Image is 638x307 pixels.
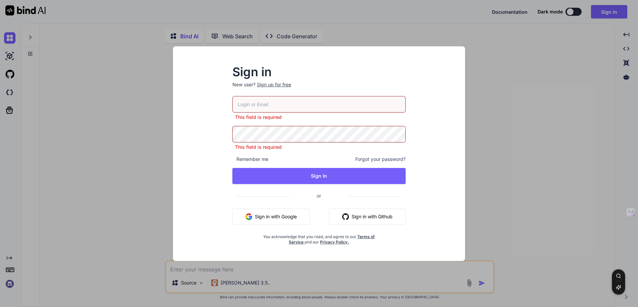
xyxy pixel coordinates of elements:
span: Forgot your password? [355,156,406,163]
h2: Sign in [232,67,406,77]
p: This field is required [232,114,406,121]
div: You acknowledge that you read, and agree to our and our [261,230,377,245]
span: or [290,187,348,204]
button: Sign In [232,168,406,184]
p: This field is required [232,144,406,150]
img: google [245,213,252,220]
button: Sign in with Github [329,209,406,225]
button: Sign in with Google [232,209,310,225]
img: github [342,213,349,220]
a: Terms of Service [289,234,375,245]
a: Privacy Policy. [320,239,349,245]
span: Remember me [232,156,268,163]
div: Sign up for free [257,81,291,88]
p: New user? [232,81,406,96]
input: Login or Email [232,96,406,113]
